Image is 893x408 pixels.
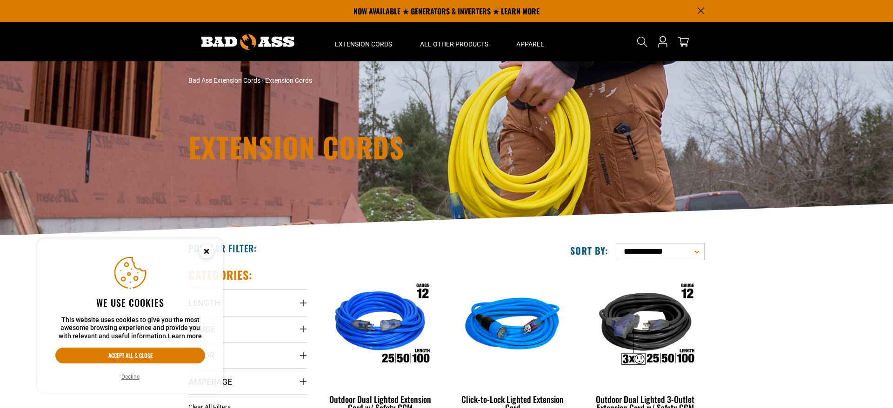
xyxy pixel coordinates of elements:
span: Extension Cords [335,40,392,48]
label: Sort by: [570,244,608,257]
summary: Search [635,34,650,49]
button: Accept all & close [55,348,205,363]
p: This website uses cookies to give you the most awesome browsing experience and provide you with r... [55,316,205,341]
summary: Gauge [188,316,307,342]
img: blue [454,272,571,379]
span: Apparel [516,40,544,48]
summary: Color [188,342,307,368]
summary: Apparel [502,22,558,61]
a: Bad Ass Extension Cords [188,77,260,84]
h1: Extension Cords [188,133,528,161]
summary: Extension Cords [321,22,406,61]
span: › [262,77,264,84]
span: Extension Cords [265,77,312,84]
img: Outdoor Dual Lighted 3-Outlet Extension Cord w/ Safety CGM [586,272,704,379]
img: Bad Ass Extension Cords [201,34,294,50]
aside: Cookie Consent [37,238,223,394]
img: Outdoor Dual Lighted Extension Cord w/ Safety CGM [322,272,439,379]
nav: breadcrumbs [188,76,528,86]
h2: We use cookies [55,296,205,309]
summary: Length [188,290,307,316]
button: Decline [119,372,142,382]
summary: Amperage [188,369,307,395]
span: All Other Products [420,40,488,48]
summary: All Other Products [406,22,502,61]
a: Learn more [168,332,202,340]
